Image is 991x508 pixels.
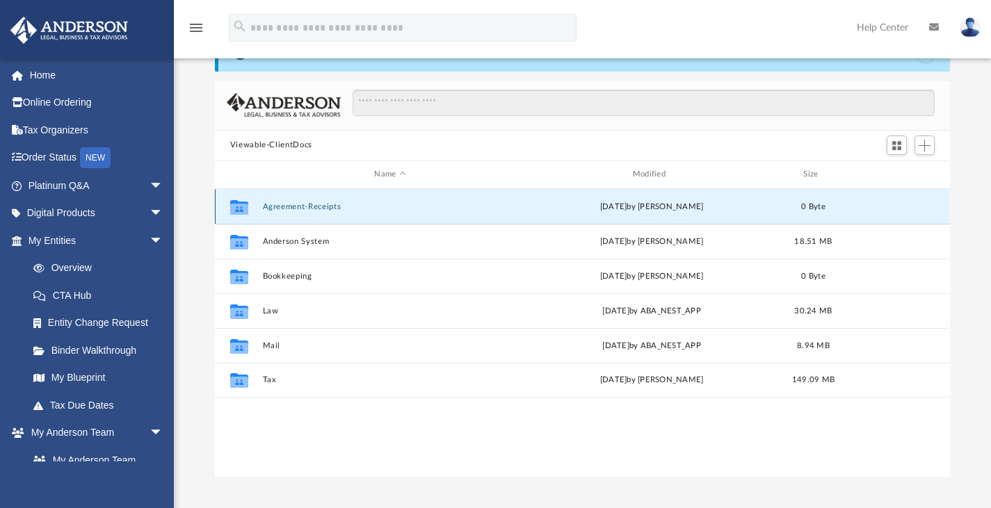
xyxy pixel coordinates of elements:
[262,375,517,384] button: Tax
[188,19,204,36] i: menu
[19,446,170,474] a: My Anderson Team
[150,199,177,228] span: arrow_drop_down
[794,237,832,245] span: 18.51 MB
[221,168,256,181] div: id
[801,202,825,210] span: 0 Byte
[524,168,780,181] div: Modified
[19,254,184,282] a: Overview
[801,272,825,279] span: 0 Byte
[524,235,779,247] div: [DATE] by [PERSON_NAME]
[524,374,779,386] div: [DATE] by [PERSON_NAME]
[847,168,944,181] div: id
[785,168,841,181] div: Size
[19,364,177,392] a: My Blueprint
[19,391,184,419] a: Tax Due Dates
[10,144,184,172] a: Order StatusNEW
[524,200,779,213] div: [DATE] by [PERSON_NAME]
[6,17,132,44] img: Anderson Advisors Platinum Portal
[19,281,184,309] a: CTA Hub
[915,136,935,155] button: Add
[10,89,184,117] a: Online Ordering
[10,419,177,447] a: My Anderson Teamarrow_drop_down
[887,136,908,155] button: Switch to Grid View
[262,341,517,350] button: Mail
[262,202,517,211] button: Agreement-Receipts
[10,199,184,227] a: Digital Productsarrow_drop_down
[797,341,830,349] span: 8.94 MB
[150,227,177,255] span: arrow_drop_down
[19,336,184,364] a: Binder Walkthrough
[19,309,184,337] a: Entity Change Request
[230,139,312,151] button: Viewable-ClientDocs
[80,147,111,168] div: NEW
[524,270,779,282] div: [DATE] by [PERSON_NAME]
[792,376,835,384] span: 149.09 MB
[353,90,935,116] input: Search files and folders
[794,306,832,314] span: 30.24 MB
[261,168,517,181] div: Name
[524,304,779,317] div: [DATE] by ABA_NEST_APP
[150,419,177,448] span: arrow_drop_down
[150,172,177,200] span: arrow_drop_down
[232,19,248,34] i: search
[10,227,184,254] a: My Entitiesarrow_drop_down
[215,189,951,477] div: grid
[524,339,779,352] div: [DATE] by ABA_NEST_APP
[960,17,981,38] img: User Pic
[10,116,184,144] a: Tax Organizers
[262,306,517,315] button: Law
[10,61,184,89] a: Home
[188,26,204,36] a: menu
[10,172,184,199] a: Platinum Q&Aarrow_drop_down
[262,271,517,280] button: Bookkeeping
[262,236,517,245] button: Anderson System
